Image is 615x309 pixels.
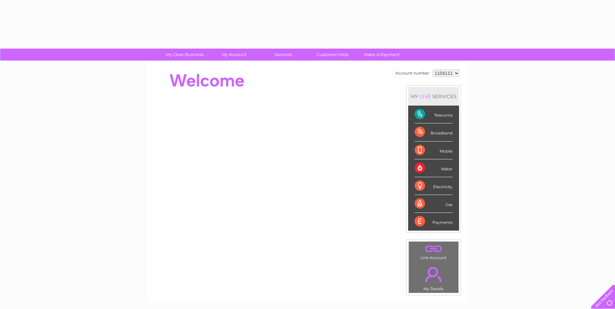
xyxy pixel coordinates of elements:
td: My Details [408,261,459,293]
a: . [410,243,457,255]
a: My Clear Business [158,49,211,61]
div: Broadband [415,123,453,141]
a: . [410,263,457,286]
div: Mobile [415,142,453,159]
td: Account number [394,68,431,79]
div: MY SERVICES [408,87,459,106]
div: LIVE [419,93,432,99]
div: Electricity [415,177,453,195]
div: Gas [415,195,453,213]
a: Customer Help [306,49,359,61]
a: My Account [207,49,261,61]
div: Payments [415,213,453,230]
div: Water [415,159,453,177]
a: Make A Payment [355,49,408,61]
div: Telecoms [415,106,453,123]
td: Link Account [408,241,459,262]
a: Services [256,49,310,61]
